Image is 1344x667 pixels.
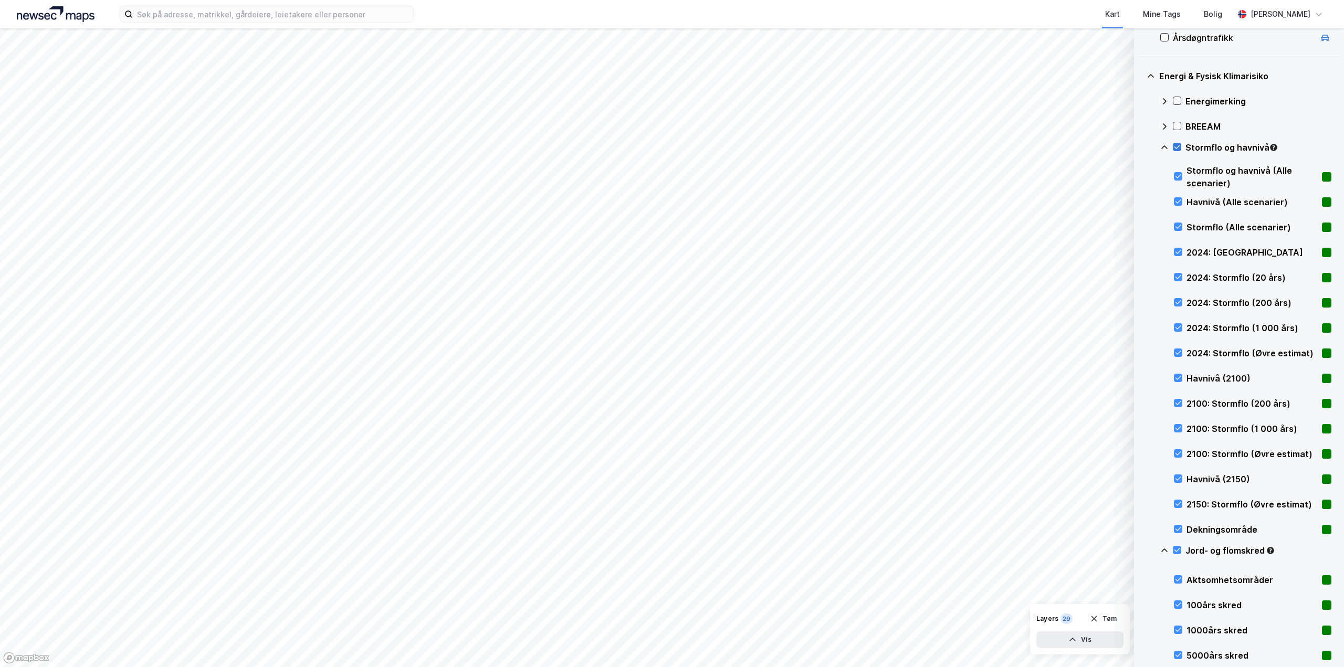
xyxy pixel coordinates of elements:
[1083,610,1123,627] button: Tøm
[1186,397,1318,410] div: 2100: Stormflo (200 års)
[1204,8,1222,20] div: Bolig
[1185,95,1331,108] div: Energimerking
[1186,473,1318,485] div: Havnivå (2150)
[1186,246,1318,259] div: 2024: [GEOGRAPHIC_DATA]
[1173,31,1315,44] div: Årsdøgntrafikk
[1185,544,1331,557] div: Jord- og flomskred
[1291,617,1344,667] iframe: Chat Widget
[1185,141,1331,154] div: Stormflo og havnivå
[1036,615,1058,623] div: Layers
[1186,196,1318,208] div: Havnivå (Alle scenarier)
[133,6,413,22] input: Søk på adresse, matrikkel, gårdeiere, leietakere eller personer
[1060,613,1073,624] div: 29
[1036,631,1123,648] button: Vis
[1269,143,1278,152] div: Tooltip anchor
[1186,422,1318,435] div: 2100: Stormflo (1 000 års)
[1266,546,1275,555] div: Tooltip anchor
[1186,221,1318,234] div: Stormflo (Alle scenarier)
[1186,164,1318,189] div: Stormflo og havnivå (Alle scenarier)
[3,652,49,664] a: Mapbox homepage
[1186,297,1318,309] div: 2024: Stormflo (200 års)
[1186,624,1318,637] div: 1000års skred
[17,6,94,22] img: logo.a4113a55bc3d86da70a041830d287a7e.svg
[1186,372,1318,385] div: Havnivå (2100)
[1185,120,1331,133] div: BREEAM
[1143,8,1181,20] div: Mine Tags
[1186,271,1318,284] div: 2024: Stormflo (20 års)
[1186,649,1318,662] div: 5000års skred
[1186,523,1318,536] div: Dekningsområde
[1291,617,1344,667] div: Kontrollprogram for chat
[1251,8,1310,20] div: [PERSON_NAME]
[1186,599,1318,611] div: 100års skred
[1186,498,1318,511] div: 2150: Stormflo (Øvre estimat)
[1186,347,1318,359] div: 2024: Stormflo (Øvre estimat)
[1159,70,1331,82] div: Energi & Fysisk Klimarisiko
[1186,448,1318,460] div: 2100: Stormflo (Øvre estimat)
[1186,574,1318,586] div: Aktsomhetsområder
[1186,322,1318,334] div: 2024: Stormflo (1 000 års)
[1105,8,1120,20] div: Kart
